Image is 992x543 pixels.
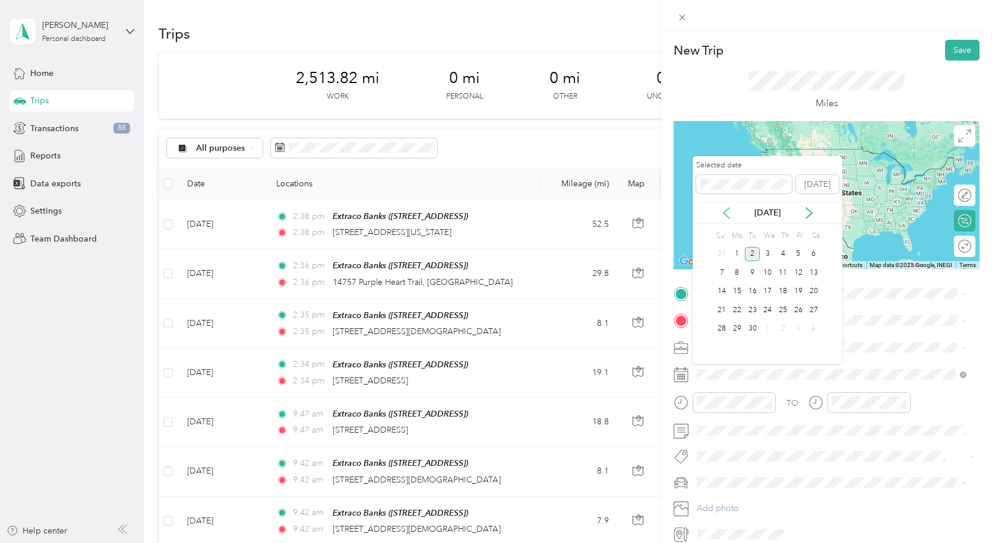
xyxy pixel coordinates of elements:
[714,265,729,280] div: 7
[775,322,791,336] div: 2
[945,40,980,61] button: Save
[806,322,822,336] div: 4
[806,265,822,280] div: 13
[714,322,729,336] div: 28
[810,228,822,244] div: Sa
[760,247,775,262] div: 3
[745,247,760,262] div: 2
[779,228,791,244] div: Th
[729,284,745,299] div: 15
[729,228,743,244] div: Mo
[745,322,760,336] div: 30
[762,228,775,244] div: We
[795,228,806,244] div: Fr
[714,284,729,299] div: 14
[714,247,729,262] div: 31
[745,265,760,280] div: 9
[760,303,775,317] div: 24
[791,322,806,336] div: 3
[775,303,791,317] div: 25
[760,265,775,280] div: 10
[714,228,725,244] div: Su
[760,284,775,299] div: 17
[775,265,791,280] div: 11
[791,247,806,262] div: 5
[729,247,745,262] div: 1
[816,96,838,111] p: Miles
[796,175,839,194] button: [DATE]
[791,303,806,317] div: 26
[775,247,791,262] div: 4
[791,284,806,299] div: 19
[806,247,822,262] div: 6
[677,254,716,269] img: Google
[745,303,760,317] div: 23
[729,265,745,280] div: 8
[677,254,716,269] a: Open this area in Google Maps (opens a new window)
[870,262,952,268] span: Map data ©2025 Google, INEGI
[806,303,822,317] div: 27
[745,284,760,299] div: 16
[806,284,822,299] div: 20
[743,207,792,219] p: [DATE]
[791,265,806,280] div: 12
[786,397,798,409] div: TO
[747,228,758,244] div: Tu
[714,303,729,317] div: 21
[925,477,992,543] iframe: Everlance-gr Chat Button Frame
[775,284,791,299] div: 18
[760,322,775,336] div: 1
[729,322,745,336] div: 29
[693,500,980,517] button: Add photo
[674,42,724,59] p: New Trip
[729,303,745,317] div: 22
[696,160,792,171] label: Selected date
